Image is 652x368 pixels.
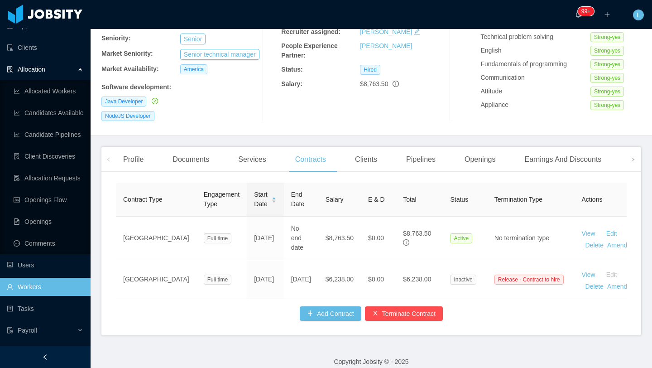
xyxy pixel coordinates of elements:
[204,275,231,285] span: Full time
[481,73,591,82] div: Communication
[14,82,83,100] a: icon: line-chartAllocated Workers
[393,81,399,87] span: info-circle
[271,199,276,202] i: icon: caret-down
[14,104,83,122] a: icon: line-chartCandidates Available
[101,65,159,73] b: Market Availability:
[450,196,468,203] span: Status
[582,271,595,278] a: View
[582,230,595,237] a: View
[7,327,13,334] i: icon: file-protect
[481,87,591,96] div: Attitude
[284,260,318,299] td: [DATE]
[101,83,171,91] b: Software development :
[116,260,197,299] td: [GEOGRAPHIC_DATA]
[399,147,443,172] div: Pipelines
[368,196,385,203] span: E & D
[360,80,388,87] span: $8,763.50
[590,87,624,97] span: Strong-yes
[481,32,591,42] div: Technical problem solving
[403,230,431,237] span: $8,763.50
[14,169,83,187] a: icon: file-doneAllocation Requests
[607,242,644,249] a: Amendments
[101,50,153,57] b: Market Seniority:
[360,42,412,49] a: [PERSON_NAME]
[590,100,624,110] span: Strong-yes
[247,217,284,260] td: [DATE]
[487,217,575,260] td: No termination type
[637,10,640,20] span: L
[494,196,542,203] span: Termination Type
[575,11,581,18] i: icon: bell
[7,66,13,73] i: icon: solution
[106,157,111,162] i: icon: left
[152,98,158,104] i: icon: check-circle
[281,80,302,87] b: Salary:
[14,147,83,165] a: icon: file-searchClient Discoveries
[360,65,380,75] span: Hired
[595,226,624,241] button: Edit
[7,39,83,57] a: icon: auditClients
[288,147,333,172] div: Contracts
[14,213,83,231] a: icon: file-textOpenings
[7,300,83,318] a: icon: profileTasks
[271,196,277,202] div: Sort
[494,275,564,285] span: Release - Contract to hire
[403,196,417,203] span: Total
[590,73,624,83] span: Strong-yes
[204,233,231,243] span: Full time
[291,191,305,208] span: End Date
[585,283,604,290] a: Delete
[326,234,354,242] span: $8,763.50
[18,66,45,73] span: Allocation
[578,7,594,16] sup: 120
[180,64,207,74] span: America
[403,239,409,246] span: info-circle
[116,217,197,260] td: [GEOGRAPHIC_DATA]
[604,11,610,18] i: icon: plus
[595,267,624,282] button: Edit
[414,29,420,35] i: icon: edit
[607,283,644,290] a: Amendments
[326,276,354,283] span: $6,238.00
[247,260,284,299] td: [DATE]
[590,46,624,56] span: Strong-yes
[450,233,472,243] span: Active
[365,306,443,321] button: icon: closeTerminate Contract
[481,59,591,69] div: Fundamentals of programming
[7,256,83,274] a: icon: robotUsers
[204,191,240,208] span: Engagement Type
[517,147,609,172] div: Earnings And Discounts
[101,97,146,107] span: Java Developer
[14,234,83,252] a: icon: messageComments
[326,196,344,203] span: Salary
[101,34,131,42] b: Seniority:
[457,147,503,172] div: Openings
[403,276,431,283] span: $6,238.00
[180,49,259,60] button: Senior technical manager
[582,196,603,203] span: Actions
[368,234,384,242] span: $0.00
[481,46,591,55] div: English
[123,196,163,203] span: Contract Type
[14,126,83,144] a: icon: line-chartCandidate Pipelines
[281,28,340,35] b: Recruiter assigned:
[254,190,268,209] span: Start Date
[360,28,412,35] a: [PERSON_NAME]
[481,100,591,110] div: Appliance
[231,147,273,172] div: Services
[590,32,624,42] span: Strong-yes
[590,59,624,69] span: Strong-yes
[18,327,37,334] span: Payroll
[348,147,384,172] div: Clients
[271,196,276,199] i: icon: caret-up
[101,111,154,121] span: NodeJS Developer
[631,157,635,162] i: icon: right
[14,191,83,209] a: icon: idcardOpenings Flow
[585,242,604,249] a: Delete
[165,147,216,172] div: Documents
[300,306,361,321] button: icon: plusAdd Contract
[7,278,83,296] a: icon: userWorkers
[450,275,476,285] span: Inactive
[116,147,151,172] div: Profile
[284,217,318,260] td: No end date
